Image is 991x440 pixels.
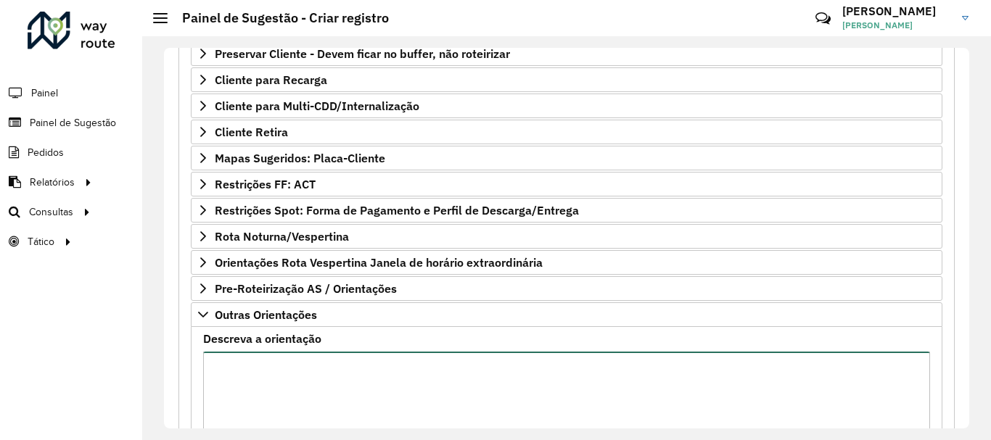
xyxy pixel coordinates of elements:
span: Cliente para Recarga [215,74,327,86]
span: Restrições Spot: Forma de Pagamento e Perfil de Descarga/Entrega [215,204,579,216]
a: Mapas Sugeridos: Placa-Cliente [191,146,942,170]
a: Pre-Roteirização AS / Orientações [191,276,942,301]
a: Outras Orientações [191,302,942,327]
span: Pedidos [28,145,64,160]
a: Restrições FF: ACT [191,172,942,196]
span: Consultas [29,204,73,220]
span: Rota Noturna/Vespertina [215,231,349,242]
span: Orientações Rota Vespertina Janela de horário extraordinária [215,257,543,268]
a: Rota Noturna/Vespertina [191,224,942,249]
span: Cliente Retira [215,126,288,138]
label: Descreva a orientação [203,330,321,347]
span: Cliente para Multi-CDD/Internalização [215,100,419,112]
a: Cliente para Multi-CDD/Internalização [191,94,942,118]
a: Restrições Spot: Forma de Pagamento e Perfil de Descarga/Entrega [191,198,942,223]
a: Orientações Rota Vespertina Janela de horário extraordinária [191,250,942,275]
span: Relatórios [30,175,75,190]
a: Preservar Cliente - Devem ficar no buffer, não roteirizar [191,41,942,66]
h2: Painel de Sugestão - Criar registro [168,10,389,26]
span: Pre-Roteirização AS / Orientações [215,283,397,294]
span: Tático [28,234,54,249]
a: Contato Rápido [807,3,839,34]
span: [PERSON_NAME] [842,19,951,32]
span: Preservar Cliente - Devem ficar no buffer, não roteirizar [215,48,510,59]
span: Painel de Sugestão [30,115,116,130]
a: Cliente Retira [191,120,942,144]
span: Painel [31,86,58,101]
a: Cliente para Recarga [191,67,942,92]
span: Outras Orientações [215,309,317,320]
h3: [PERSON_NAME] [842,4,951,18]
span: Mapas Sugeridos: Placa-Cliente [215,152,385,164]
span: Restrições FF: ACT [215,178,316,190]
